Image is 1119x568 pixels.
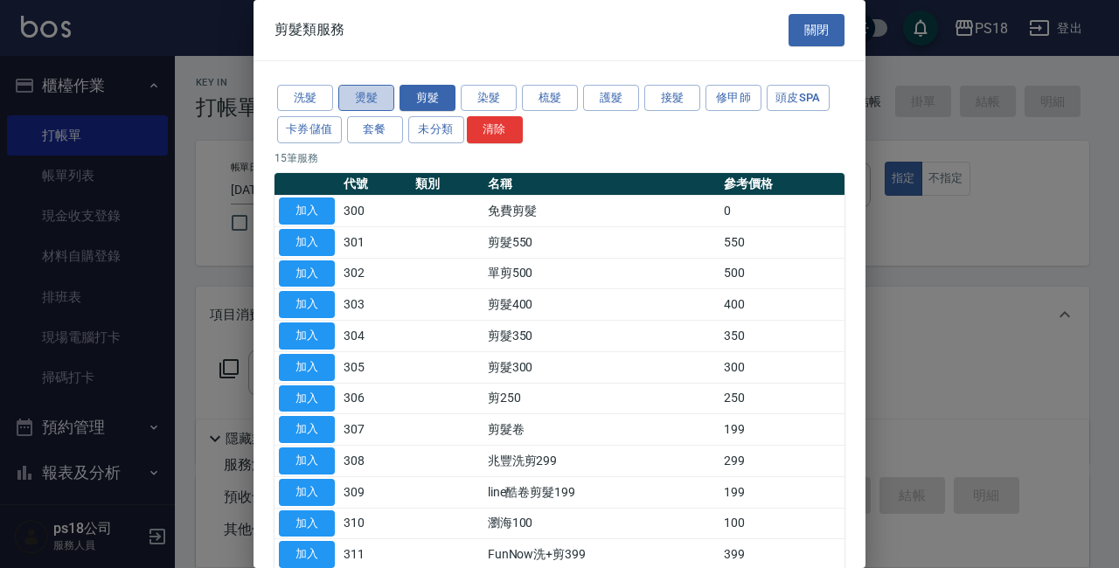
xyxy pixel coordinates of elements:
[719,476,844,508] td: 199
[347,116,403,143] button: 套餐
[275,21,344,38] span: 剪髮類服務
[483,321,719,352] td: 剪髮350
[719,351,844,383] td: 300
[483,196,719,227] td: 免費剪髮
[719,226,844,258] td: 550
[339,476,411,508] td: 309
[339,351,411,383] td: 305
[483,289,719,321] td: 剪髮400
[719,289,844,321] td: 400
[339,321,411,352] td: 304
[644,85,700,112] button: 接髮
[483,226,719,258] td: 剪髮550
[279,447,335,474] button: 加入
[719,446,844,477] td: 299
[483,476,719,508] td: line酷卷剪髮199
[789,14,844,46] button: 關閉
[719,258,844,289] td: 500
[705,85,761,112] button: 修甲師
[467,116,523,143] button: 清除
[719,414,844,446] td: 199
[411,173,483,196] th: 類別
[400,85,455,112] button: 剪髮
[483,258,719,289] td: 單剪500
[338,85,394,112] button: 燙髮
[719,383,844,414] td: 250
[483,414,719,446] td: 剪髮卷
[279,291,335,318] button: 加入
[483,173,719,196] th: 名稱
[279,197,335,225] button: 加入
[277,85,333,112] button: 洗髮
[483,383,719,414] td: 剪250
[339,414,411,446] td: 307
[339,226,411,258] td: 301
[719,508,844,539] td: 100
[719,196,844,227] td: 0
[279,229,335,256] button: 加入
[339,383,411,414] td: 306
[279,541,335,568] button: 加入
[275,150,844,166] p: 15 筆服務
[461,85,517,112] button: 染髮
[279,354,335,381] button: 加入
[339,173,411,196] th: 代號
[339,196,411,227] td: 300
[279,479,335,506] button: 加入
[339,289,411,321] td: 303
[483,446,719,477] td: 兆豐洗剪299
[719,173,844,196] th: 參考價格
[583,85,639,112] button: 護髮
[339,446,411,477] td: 308
[279,510,335,537] button: 加入
[483,351,719,383] td: 剪髮300
[277,116,342,143] button: 卡券儲值
[522,85,578,112] button: 梳髮
[339,508,411,539] td: 310
[279,416,335,443] button: 加入
[767,85,830,112] button: 頭皮SPA
[339,258,411,289] td: 302
[279,322,335,350] button: 加入
[719,321,844,352] td: 350
[279,260,335,287] button: 加入
[483,508,719,539] td: 瀏海100
[408,116,464,143] button: 未分類
[279,385,335,412] button: 加入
